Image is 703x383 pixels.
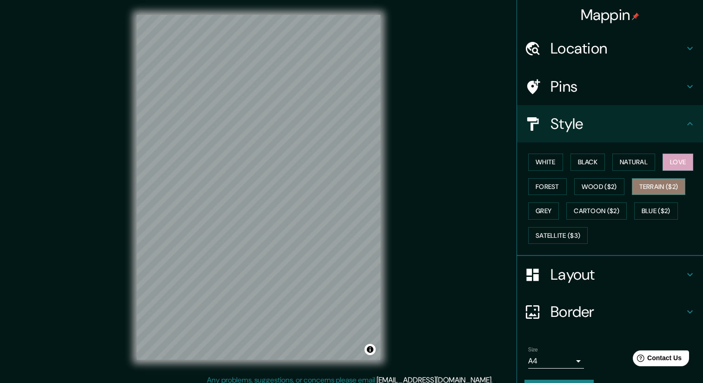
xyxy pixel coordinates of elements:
button: White [528,154,563,171]
img: pin-icon.png [632,13,639,20]
div: Pins [517,68,703,105]
button: Satellite ($3) [528,227,588,244]
button: Love [663,154,693,171]
div: A4 [528,354,584,369]
button: Natural [612,154,655,171]
button: Grey [528,202,559,220]
div: Location [517,30,703,67]
button: Cartoon ($2) [566,202,627,220]
button: Black [570,154,605,171]
button: Toggle attribution [365,344,376,355]
h4: Border [550,302,684,321]
button: Wood ($2) [574,178,624,195]
h4: Mappin [581,6,640,24]
h4: Location [550,39,684,58]
button: Forest [528,178,567,195]
div: Layout [517,256,703,293]
iframe: Help widget launcher [620,347,693,373]
h4: Layout [550,265,684,284]
canvas: Map [137,15,380,360]
div: Border [517,293,703,330]
button: Terrain ($2) [632,178,686,195]
label: Size [528,346,538,354]
div: Style [517,105,703,142]
h4: Style [550,114,684,133]
button: Blue ($2) [634,202,678,220]
h4: Pins [550,77,684,96]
